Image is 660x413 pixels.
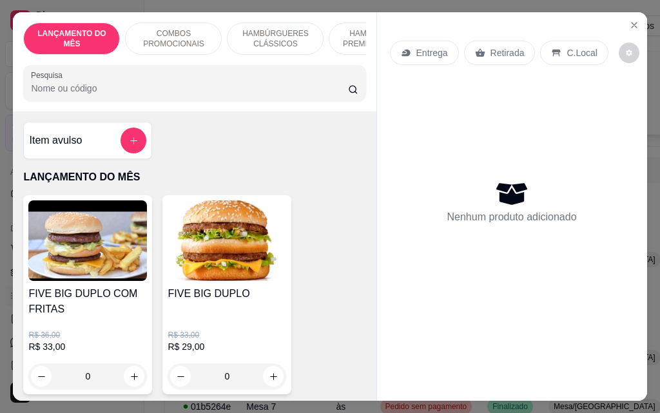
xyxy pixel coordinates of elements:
[168,340,286,353] p: R$ 29,00
[416,46,448,59] p: Entrega
[23,169,365,185] p: LANÇAMENTO DO MÊS
[340,28,414,49] p: HAMBÚRGUER PREMIUM (TODA A LINHA PREMIUM ACOMPANHA FRITAS DE CORTESIA )
[490,46,525,59] p: Retirada
[567,46,597,59] p: C.Local
[447,209,577,225] p: Nenhum produto adicionado
[624,15,645,35] button: Close
[29,133,82,148] h4: Item avulso
[28,340,147,353] p: R$ 33,00
[238,28,313,49] p: HAMBÚRGUERES CLÁSSICOS
[31,82,348,95] input: Pesquisa
[168,200,286,281] img: product-image
[136,28,211,49] p: COMBOS PROMOCIONAIS
[121,128,146,153] button: add-separate-item
[28,200,147,281] img: product-image
[34,28,109,49] p: LANÇAMENTO DO MÊS
[619,43,639,63] button: decrease-product-quantity
[28,330,147,340] p: R$ 36,00
[168,330,286,340] p: R$ 33,00
[28,286,147,317] h4: FIVE BIG DUPLO COM FRITAS
[168,286,286,302] h4: FIVE BIG DUPLO
[31,70,67,81] label: Pesquisa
